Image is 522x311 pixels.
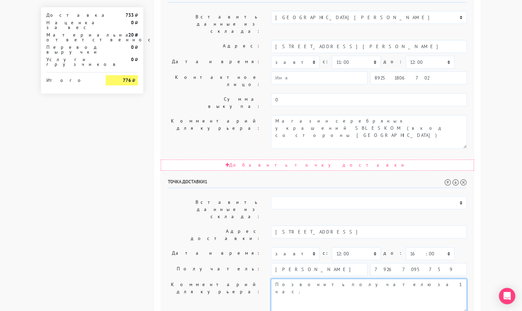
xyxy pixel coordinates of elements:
[41,57,101,67] div: Услуги грузчиков
[322,247,329,259] label: c:
[128,32,134,38] strong: 20
[383,247,403,259] label: до:
[163,247,266,260] label: Дата и время:
[161,159,474,171] div: Добавить точку доставки
[46,75,96,83] div: Итого
[163,11,266,37] label: Вставить данные из склада:
[163,115,266,149] label: Комментарий для курьера:
[163,71,266,90] label: Контактное лицо:
[163,225,266,244] label: Адрес доставки:
[205,179,207,185] span: 1
[41,32,101,42] div: Материальная ответственность
[163,263,266,276] label: Получатель:
[163,40,266,53] label: Адрес:
[271,71,367,84] input: Имя
[126,12,134,18] strong: 733
[370,263,467,276] input: Телефон
[131,44,134,50] strong: 0
[131,56,134,62] strong: 0
[499,288,515,304] div: Open Intercom Messenger
[163,196,266,223] label: Вставить данные из склада:
[41,45,101,54] div: Перевод выручки
[383,56,403,68] label: до:
[322,56,329,68] label: c:
[123,77,131,83] strong: 776
[131,19,134,26] strong: 0
[271,263,367,276] input: Имя
[163,56,266,69] label: Дата и время:
[370,71,467,84] input: Телефон
[168,179,467,188] h6: Точка доставки
[41,13,101,17] div: Доставка
[163,93,266,112] label: Сумма выкупа:
[41,20,101,30] div: Наценка за вес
